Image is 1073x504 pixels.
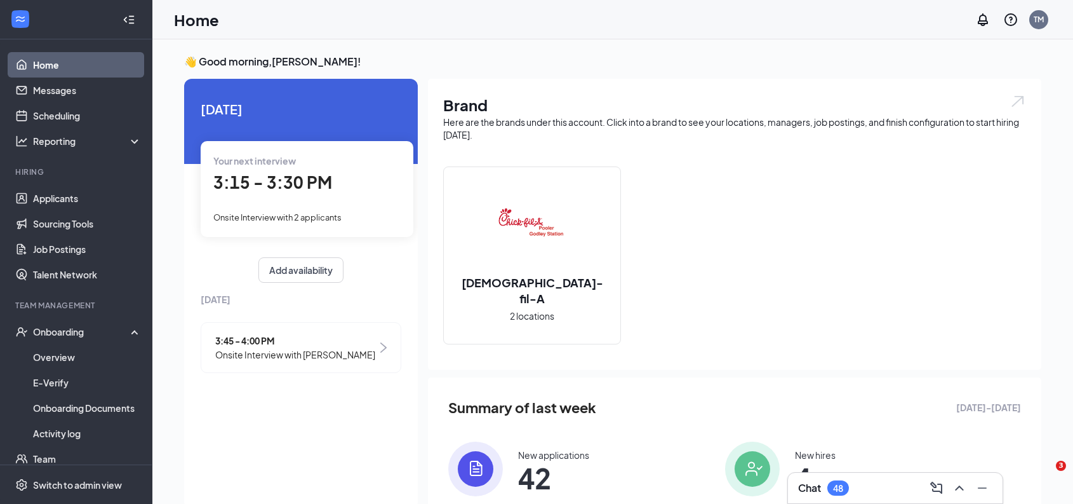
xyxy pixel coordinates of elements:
img: icon [448,442,503,496]
svg: Collapse [123,13,135,26]
div: Onboarding [33,325,131,338]
img: open.6027fd2a22e1237b5b06.svg [1010,94,1026,109]
a: Team [33,446,142,472]
span: Onsite Interview with [PERSON_NAME] [215,348,375,362]
svg: ChevronUp [952,480,967,496]
button: Minimize [972,478,992,498]
a: Messages [33,78,142,103]
a: Overview [33,344,142,370]
a: Job Postings [33,236,142,262]
svg: UserCheck [15,325,28,338]
a: Talent Network [33,262,142,287]
div: Switch to admin view [33,479,122,491]
span: 3 [1056,461,1066,471]
svg: Minimize [975,480,990,496]
span: [DATE] - [DATE] [956,400,1021,414]
button: Add availability [258,257,343,283]
div: New hires [795,449,836,461]
svg: ComposeMessage [929,480,944,496]
div: TM [1034,14,1044,25]
div: Hiring [15,167,139,177]
button: ComposeMessage [926,478,947,498]
div: Here are the brands under this account. Click into a brand to see your locations, managers, job p... [443,116,1026,141]
span: [DATE] [201,99,401,119]
svg: Settings [15,479,28,491]
h3: 👋 Good morning, [PERSON_NAME] ! [184,55,1041,69]
span: Onsite Interview with 2 applicants [213,212,342,222]
svg: Notifications [975,12,990,27]
svg: WorkstreamLogo [14,13,27,25]
span: 3:45 - 4:00 PM [215,334,375,348]
img: Chick-fil-A [491,188,573,269]
span: 2 locations [510,309,554,323]
a: Sourcing Tools [33,211,142,236]
svg: Analysis [15,135,28,147]
div: Team Management [15,300,139,311]
span: Summary of last week [448,397,596,419]
a: E-Verify [33,370,142,395]
span: [DATE] [201,292,401,306]
h1: Home [174,9,219,31]
div: 48 [833,483,843,494]
iframe: Intercom live chat [1030,461,1060,491]
div: New applications [518,449,589,461]
span: 42 [518,467,589,489]
a: Scheduling [33,103,142,128]
a: Activity log [33,421,142,446]
a: Home [33,52,142,78]
span: Your next interview [213,155,296,167]
h2: [DEMOGRAPHIC_DATA]-fil-A [444,275,620,306]
span: 4 [795,467,836,489]
a: Onboarding Documents [33,395,142,421]
div: Reporting [33,135,142,147]
img: icon [725,442,780,496]
button: ChevronUp [949,478,970,498]
h1: Brand [443,94,1026,116]
a: Applicants [33,186,142,211]
h3: Chat [798,481,821,495]
svg: QuestionInfo [1003,12,1018,27]
span: 3:15 - 3:30 PM [213,172,332,193]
